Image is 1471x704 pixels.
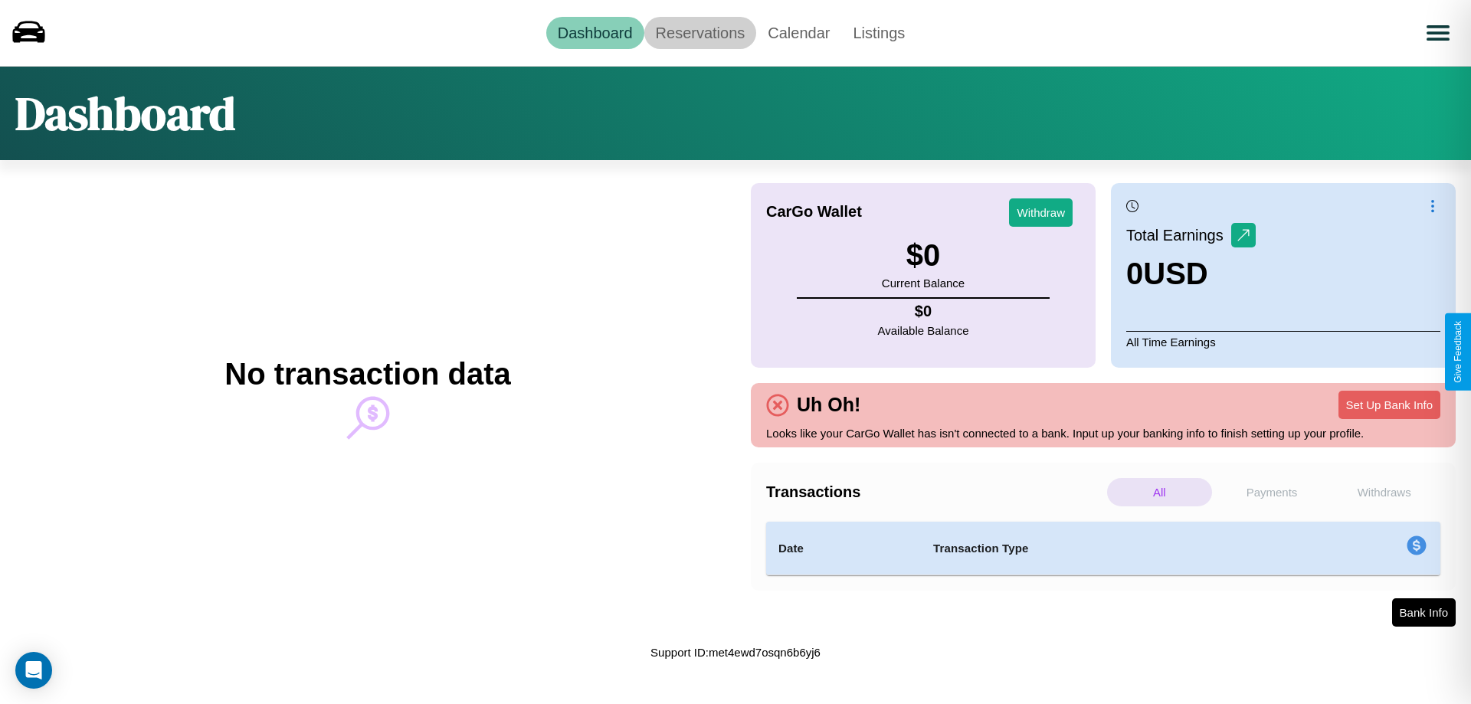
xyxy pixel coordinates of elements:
p: Current Balance [882,273,965,293]
h1: Dashboard [15,82,235,145]
p: Available Balance [878,320,969,341]
a: Dashboard [546,17,644,49]
button: Bank Info [1392,598,1456,627]
p: Payments [1220,478,1325,506]
h4: CarGo Wallet [766,203,862,221]
p: Withdraws [1332,478,1437,506]
h3: $ 0 [882,238,965,273]
a: Listings [841,17,916,49]
p: Looks like your CarGo Wallet has isn't connected to a bank. Input up your banking info to finish ... [766,423,1440,444]
button: Withdraw [1009,198,1073,227]
div: Open Intercom Messenger [15,652,52,689]
button: Set Up Bank Info [1338,391,1440,419]
p: All [1107,478,1212,506]
p: Total Earnings [1126,221,1231,249]
button: Open menu [1417,11,1460,54]
h3: 0 USD [1126,257,1256,291]
h4: $ 0 [878,303,969,320]
a: Calendar [756,17,841,49]
a: Reservations [644,17,757,49]
h2: No transaction data [224,357,510,391]
p: Support ID: met4ewd7osqn6b6yj6 [650,642,821,663]
h4: Transactions [766,483,1103,501]
table: simple table [766,522,1440,575]
h4: Date [778,539,909,558]
div: Give Feedback [1453,321,1463,383]
h4: Uh Oh! [789,394,868,416]
p: All Time Earnings [1126,331,1440,352]
h4: Transaction Type [933,539,1281,558]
